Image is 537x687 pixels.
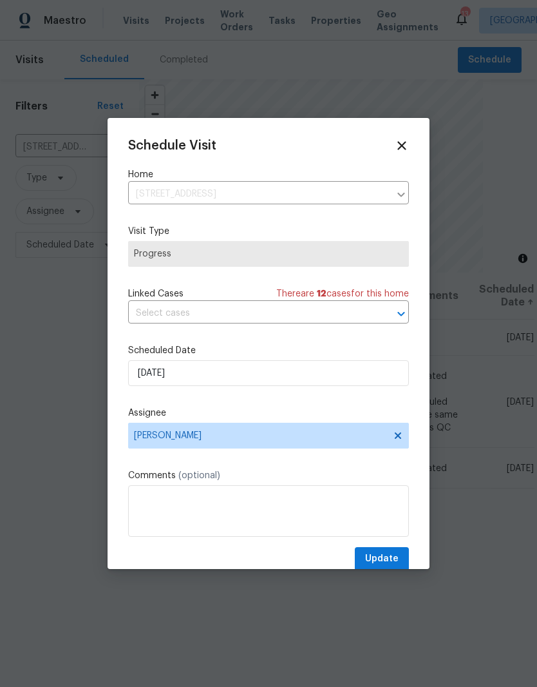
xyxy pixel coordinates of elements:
label: Comments [128,469,409,482]
span: 12 [317,289,326,298]
label: Visit Type [128,225,409,238]
input: Enter in an address [128,184,390,204]
span: Close [395,139,409,153]
span: Progress [134,247,403,260]
span: Schedule Visit [128,139,216,152]
button: Open [392,305,410,323]
label: Assignee [128,407,409,420]
label: Scheduled Date [128,344,409,357]
span: [PERSON_NAME] [134,431,386,441]
label: Home [128,168,409,181]
input: M/D/YYYY [128,360,409,386]
span: There are case s for this home [276,287,409,300]
input: Select cases [128,304,373,324]
span: Update [365,551,399,567]
span: Linked Cases [128,287,184,300]
span: (optional) [178,471,220,480]
button: Update [355,547,409,571]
